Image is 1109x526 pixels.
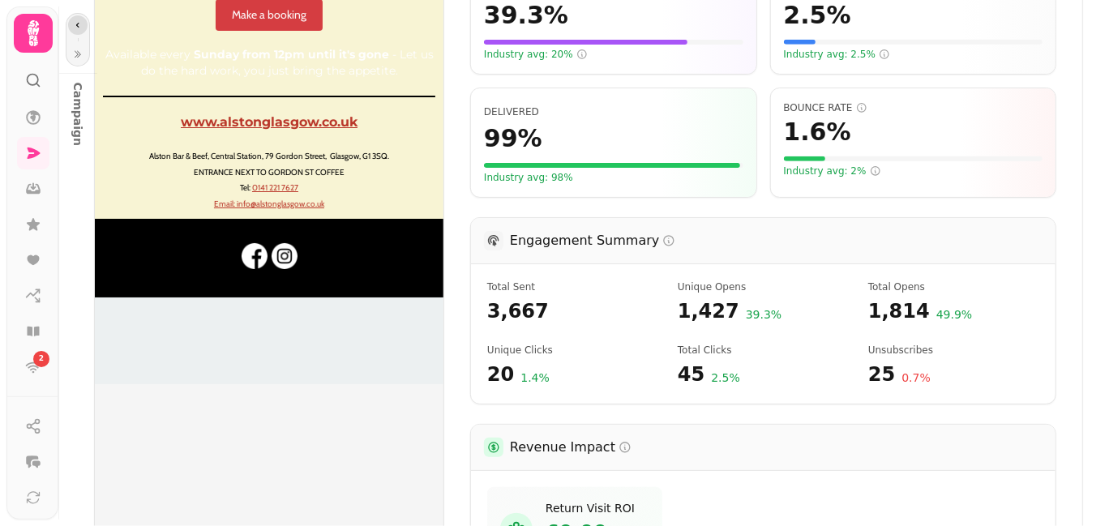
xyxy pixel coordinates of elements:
[784,1,851,30] span: 2.5 %
[484,124,542,153] span: 99 %
[784,48,891,61] span: Industry avg: 2.5%
[520,370,550,387] span: 1.4 %
[711,370,740,387] span: 2.5 %
[868,361,895,387] span: 25
[510,231,675,250] h3: Engagement Summary
[546,500,635,516] h4: Estimated revenue from recipients who visited your venue after receiving this campaign
[487,298,658,324] span: 3,667
[484,48,588,61] span: Industry avg: 20%
[510,438,632,457] h3: Revenue Impact
[678,361,704,387] span: 45
[746,306,781,324] span: 39.3 %
[784,118,851,147] span: 1.6 %
[484,1,568,30] span: 39.3 %
[678,344,849,357] span: Total number of link clicks (includes multiple clicks by the same recipient)
[784,101,1043,114] span: Bounce Rate
[487,344,658,357] span: Number of unique recipients who clicked a link in the email at least once
[678,280,849,293] span: Number of unique recipients who opened the email at least once
[39,353,44,365] span: 2
[487,361,514,387] span: 20
[901,370,931,387] span: 0.7 %
[936,306,972,324] span: 49.9 %
[484,163,743,168] div: Visual representation of your delivery rate (99%). The fuller the bar, the better.
[487,280,658,293] span: Total number of emails attempted to be sent in this campaign
[868,280,1039,293] span: Total number of times emails were opened (includes multiple opens by the same recipient)
[868,344,1039,357] span: Number of recipients who chose to unsubscribe after receiving this campaign. LOWER is better - th...
[784,40,1043,45] div: Visual representation of your click rate (2.5%) compared to a scale of 20%. The fuller the bar, t...
[484,106,539,118] span: Percentage of emails that were successfully delivered to recipients' inboxes. Higher is better.
[784,156,1043,161] div: Visual representation of your bounce rate (1.6%). For bounce rate, LOWER is better. The bar is gr...
[484,171,573,184] span: Your delivery rate meets or exceeds the industry standard of 98%. Great list quality!
[64,70,93,108] p: Campaign
[484,40,743,45] div: Visual representation of your open rate (39.3%) compared to a scale of 50%. The fuller the bar, t...
[868,298,930,324] span: 1,814
[678,298,739,324] span: 1,427
[17,351,49,383] a: 2
[784,165,881,177] span: Industry avg: 2%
